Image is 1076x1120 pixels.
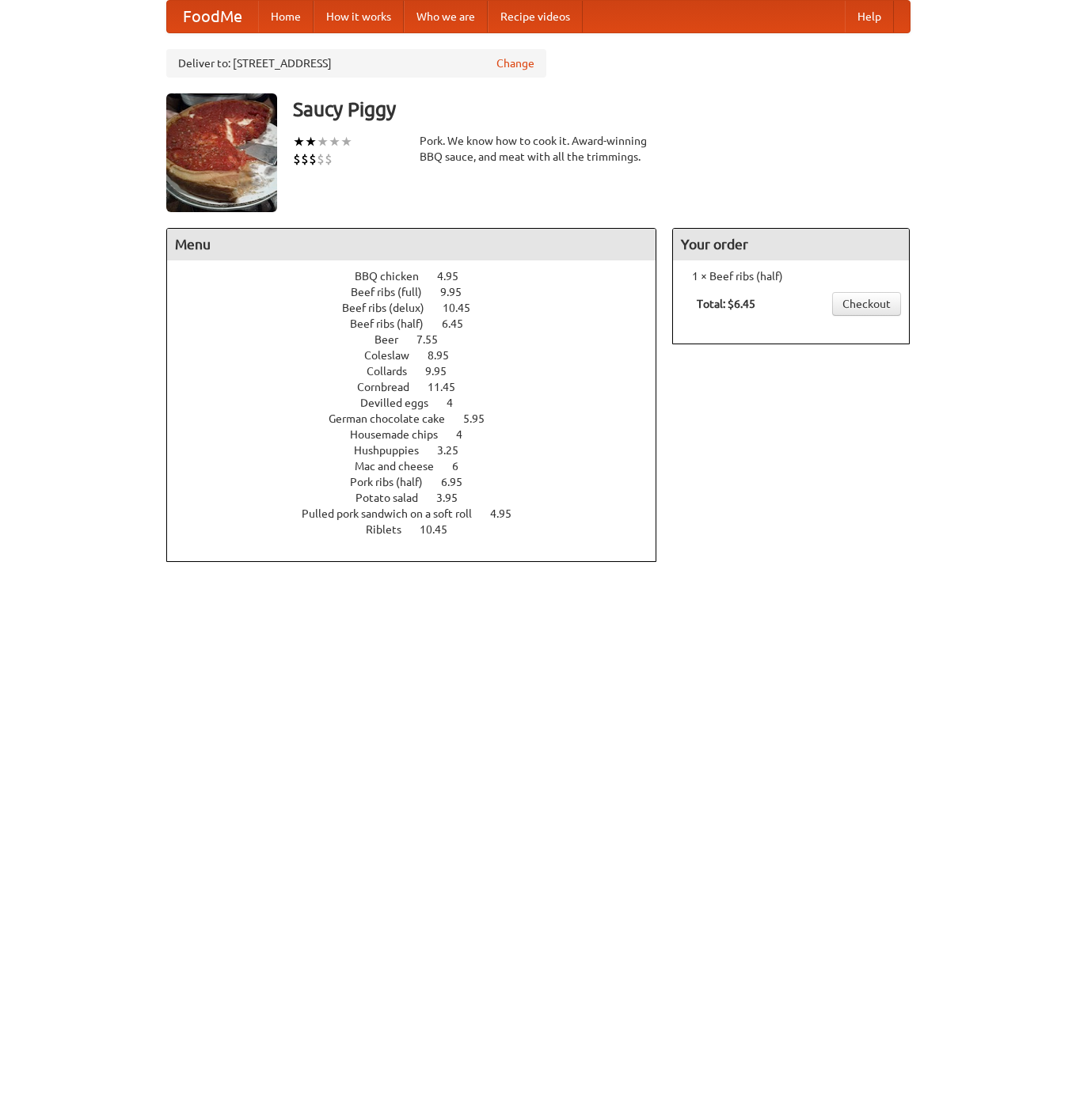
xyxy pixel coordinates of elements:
[367,365,423,378] span: Collards
[350,476,439,488] span: Pork ribs (half)
[351,286,491,298] a: Beef ribs (full) 9.95
[428,349,465,362] span: 8.95
[355,492,434,504] span: Potato salad
[440,286,477,298] span: 9.95
[329,133,340,150] li: ★
[441,476,478,488] span: 6.95
[404,1,488,32] a: Who we are
[425,365,462,378] span: 9.95
[325,150,333,168] li: $
[366,523,417,536] span: Riblets
[463,412,500,425] span: 5.95
[309,150,317,168] li: $
[166,49,546,78] div: Deliver to: [STREET_ADDRESS]
[350,428,454,441] span: Housemade chips
[357,381,485,393] a: Cornbread 11.45
[354,444,435,457] span: Hushpuppies
[442,317,479,330] span: 6.45
[167,229,656,260] h4: Menu
[340,133,352,150] li: ★
[329,412,514,425] a: German chocolate cake 5.95
[447,397,469,409] span: 4
[488,1,583,32] a: Recipe videos
[366,523,477,536] a: Riblets 10.45
[428,381,471,393] span: 11.45
[355,460,450,473] span: Mac and cheese
[301,150,309,168] li: $
[351,286,438,298] span: Beef ribs (full)
[342,302,440,314] span: Beef ribs (delux)
[166,93,277,212] img: angular.jpg
[317,133,329,150] li: ★
[443,302,486,314] span: 10.45
[317,150,325,168] li: $
[420,133,657,165] div: Pork. We know how to cook it. Award-winning BBQ sauce, and meat with all the trimmings.
[258,1,314,32] a: Home
[355,460,488,473] a: Mac and cheese 6
[355,270,435,283] span: BBQ chicken
[364,349,425,362] span: Coleslaw
[357,381,425,393] span: Cornbread
[302,507,541,520] a: Pulled pork sandwich on a soft roll 4.95
[350,476,492,488] a: Pork ribs (half) 6.95
[354,444,488,457] a: Hushpuppies 3.25
[490,507,527,520] span: 4.95
[496,55,534,71] a: Change
[293,150,301,168] li: $
[364,349,478,362] a: Coleslaw 8.95
[673,229,909,260] h4: Your order
[355,270,488,283] a: BBQ chicken 4.95
[697,298,755,310] b: Total: $6.45
[832,292,901,316] a: Checkout
[355,492,487,504] a: Potato salad 3.95
[293,133,305,150] li: ★
[420,523,463,536] span: 10.45
[314,1,404,32] a: How it works
[416,333,454,346] span: 7.55
[350,317,439,330] span: Beef ribs (half)
[305,133,317,150] li: ★
[329,412,461,425] span: German chocolate cake
[350,428,492,441] a: Housemade chips 4
[452,460,474,473] span: 6
[342,302,500,314] a: Beef ribs (delux) 10.45
[437,270,474,283] span: 4.95
[456,428,478,441] span: 4
[167,1,258,32] a: FoodMe
[437,444,474,457] span: 3.25
[375,333,414,346] span: Beer
[360,397,444,409] span: Devilled eggs
[845,1,894,32] a: Help
[293,93,911,125] h3: Saucy Piggy
[350,317,492,330] a: Beef ribs (half) 6.45
[367,365,476,378] a: Collards 9.95
[436,492,473,504] span: 3.95
[360,397,482,409] a: Devilled eggs 4
[681,268,901,284] li: 1 × Beef ribs (half)
[375,333,467,346] a: Beer 7.55
[302,507,488,520] span: Pulled pork sandwich on a soft roll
